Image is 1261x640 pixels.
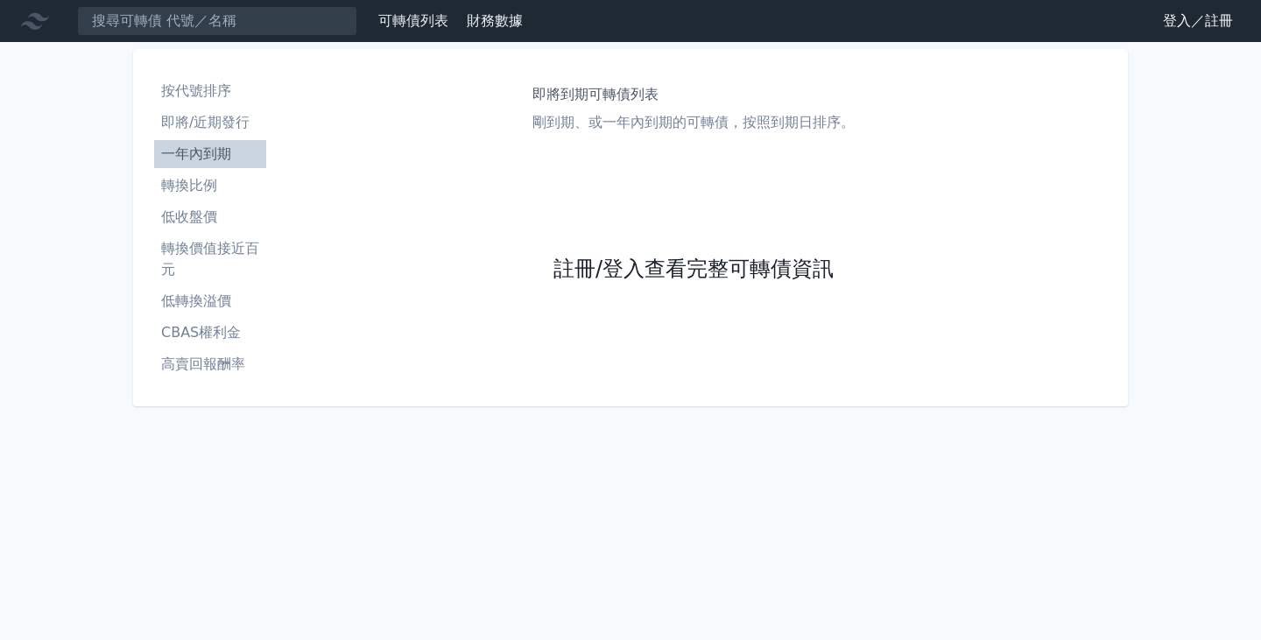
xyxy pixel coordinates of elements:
a: 轉換比例 [154,172,266,200]
li: 轉換價值接近百元 [154,238,266,280]
a: 轉換價值接近百元 [154,235,266,284]
a: 按代號排序 [154,77,266,105]
a: 登入／註冊 [1149,7,1247,35]
li: 低轉換溢價 [154,291,266,312]
li: 按代號排序 [154,81,266,102]
a: 可轉債列表 [378,12,448,29]
input: 搜尋可轉債 代號／名稱 [77,6,357,36]
a: 即將/近期發行 [154,109,266,137]
a: 高賣回報酬率 [154,350,266,378]
li: 即將/近期發行 [154,112,266,133]
li: 一年內到期 [154,144,266,165]
a: CBAS權利金 [154,319,266,347]
li: CBAS權利金 [154,322,266,343]
a: 財務數據 [467,12,523,29]
a: 低收盤價 [154,203,266,231]
li: 低收盤價 [154,207,266,228]
li: 轉換比例 [154,175,266,196]
a: 低轉換溢價 [154,287,266,315]
li: 高賣回報酬率 [154,354,266,375]
a: 註冊/登入查看完整可轉債資訊 [553,256,834,284]
p: 剛到期、或一年內到期的可轉債，按照到期日排序。 [532,112,855,133]
a: 一年內到期 [154,140,266,168]
h1: 即將到期可轉債列表 [532,84,855,105]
